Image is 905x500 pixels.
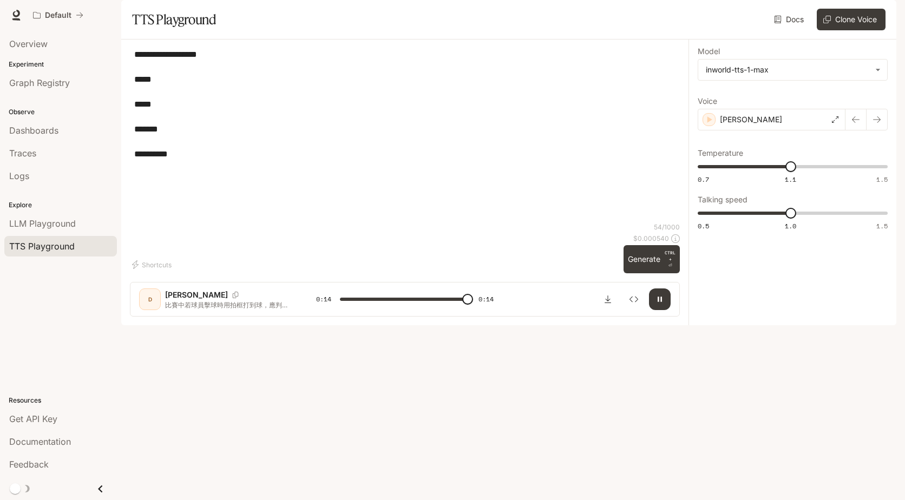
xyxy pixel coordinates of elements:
[597,288,619,310] button: Download audio
[316,294,331,305] span: 0:14
[698,196,747,203] p: Talking speed
[45,11,71,20] p: Default
[698,60,887,80] div: inworld-tts-1-max
[624,245,680,273] button: GenerateCTRL +⏎
[817,9,886,30] button: Clone Voice
[165,290,228,300] p: [PERSON_NAME]
[141,291,159,308] div: D
[478,294,494,305] span: 0:14
[785,221,796,231] span: 1.0
[665,249,676,269] p: ⏎
[698,221,709,231] span: 0.5
[698,149,743,157] p: Temperature
[623,288,645,310] button: Inspect
[665,249,676,262] p: CTRL +
[706,64,870,75] div: inworld-tts-1-max
[876,175,888,184] span: 1.5
[698,97,717,105] p: Voice
[876,221,888,231] span: 1.5
[28,4,88,26] button: All workspaces
[228,292,243,298] button: Copy Voice ID
[698,175,709,184] span: 0.7
[130,256,176,273] button: Shortcuts
[165,300,290,310] p: 比賽中若球員擊球時用拍框打到球，應判： 1. 無效 2. 失分 3. 合法擊球 4. 重打
[132,9,216,30] h1: TTS Playground
[720,114,782,125] p: [PERSON_NAME]
[698,48,720,55] p: Model
[772,9,808,30] a: Docs
[785,175,796,184] span: 1.1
